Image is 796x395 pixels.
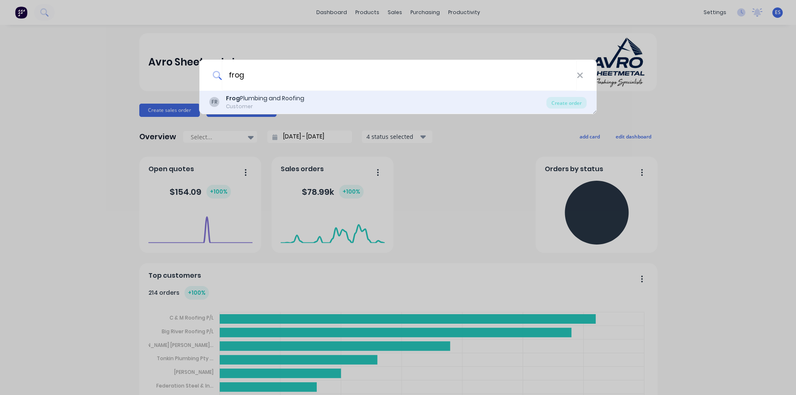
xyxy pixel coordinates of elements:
div: Create order [546,97,587,109]
div: FR [209,97,219,107]
div: Customer [226,103,304,110]
div: Plumbing and Roofing [226,94,304,103]
input: Enter a customer name to create a new order... [222,60,577,91]
b: Frog [226,94,240,102]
